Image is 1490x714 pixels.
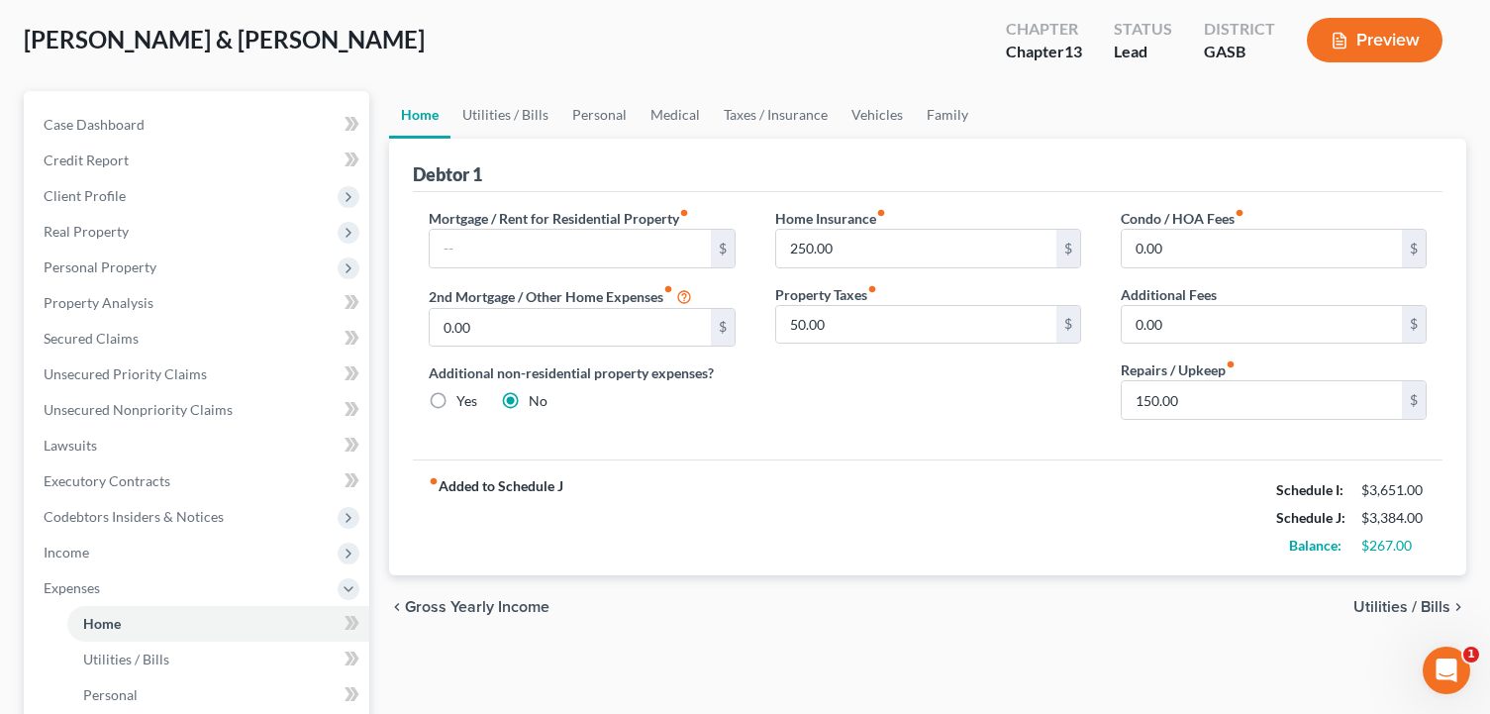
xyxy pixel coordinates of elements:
i: chevron_left [389,599,405,615]
a: Home [389,91,450,139]
span: Case Dashboard [44,116,145,133]
span: [PERSON_NAME] & [PERSON_NAME] [24,25,425,53]
i: fiber_manual_record [429,476,439,486]
label: Yes [456,391,477,411]
a: Taxes / Insurance [712,91,840,139]
label: Additional non-residential property expenses? [429,362,735,383]
input: -- [430,309,710,347]
a: Lawsuits [28,428,369,463]
a: Credit Report [28,143,369,178]
a: Medical [639,91,712,139]
i: fiber_manual_record [1226,359,1236,369]
label: No [529,391,547,411]
div: GASB [1204,41,1275,63]
button: Utilities / Bills chevron_right [1353,599,1466,615]
span: Credit Report [44,152,129,168]
span: 1 [1463,647,1479,663]
i: fiber_manual_record [1235,208,1244,218]
a: Property Analysis [28,285,369,321]
div: $ [1402,381,1426,419]
div: $ [1402,306,1426,344]
div: $267.00 [1361,536,1427,556]
a: Case Dashboard [28,107,369,143]
span: Unsecured Nonpriority Claims [44,401,233,418]
label: 2nd Mortgage / Other Home Expenses [429,284,692,308]
strong: Balance: [1289,537,1341,554]
span: Personal [83,686,138,703]
input: -- [776,230,1056,267]
a: Unsecured Priority Claims [28,357,369,392]
span: Lawsuits [44,437,97,454]
div: Chapter [1006,41,1082,63]
span: Expenses [44,579,100,596]
i: chevron_right [1450,599,1466,615]
span: Utilities / Bills [1353,599,1450,615]
i: fiber_manual_record [867,284,877,294]
div: Lead [1114,41,1172,63]
a: Personal [67,677,369,713]
span: Executory Contracts [44,472,170,489]
div: Status [1114,18,1172,41]
strong: Added to Schedule J [429,476,563,560]
label: Condo / HOA Fees [1121,208,1244,229]
div: $3,384.00 [1361,508,1427,528]
i: fiber_manual_record [663,284,673,294]
span: Home [83,615,121,632]
div: Debtor 1 [413,162,482,186]
a: Executory Contracts [28,463,369,499]
span: Secured Claims [44,330,139,347]
div: $ [711,309,735,347]
a: Family [915,91,980,139]
label: Home Insurance [775,208,886,229]
input: -- [776,306,1056,344]
div: $3,651.00 [1361,480,1427,500]
input: -- [1122,230,1402,267]
span: 13 [1064,42,1082,60]
span: Utilities / Bills [83,651,169,667]
div: $ [1056,230,1080,267]
span: Income [44,544,89,561]
label: Mortgage / Rent for Residential Property [429,208,689,229]
input: -- [1122,306,1402,344]
div: $ [711,230,735,267]
div: $ [1402,230,1426,267]
i: fiber_manual_record [679,208,689,218]
span: Personal Property [44,258,156,275]
button: Preview [1307,18,1442,62]
span: Property Analysis [44,294,153,311]
i: fiber_manual_record [876,208,886,218]
span: Real Property [44,223,129,240]
div: $ [1056,306,1080,344]
input: -- [430,230,710,267]
a: Secured Claims [28,321,369,357]
input: -- [1122,381,1402,419]
div: Chapter [1006,18,1082,41]
label: Property Taxes [775,284,877,305]
button: chevron_left Gross Yearly Income [389,599,549,615]
span: Gross Yearly Income [405,599,549,615]
strong: Schedule J: [1276,509,1345,526]
span: Unsecured Priority Claims [44,365,207,382]
span: Codebtors Insiders & Notices [44,508,224,525]
label: Additional Fees [1121,284,1217,305]
strong: Schedule I: [1276,481,1343,498]
a: Utilities / Bills [67,642,369,677]
span: Client Profile [44,187,126,204]
a: Vehicles [840,91,915,139]
label: Repairs / Upkeep [1121,359,1236,380]
iframe: Intercom live chat [1423,647,1470,694]
div: District [1204,18,1275,41]
a: Utilities / Bills [450,91,560,139]
a: Home [67,606,369,642]
a: Personal [560,91,639,139]
a: Unsecured Nonpriority Claims [28,392,369,428]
